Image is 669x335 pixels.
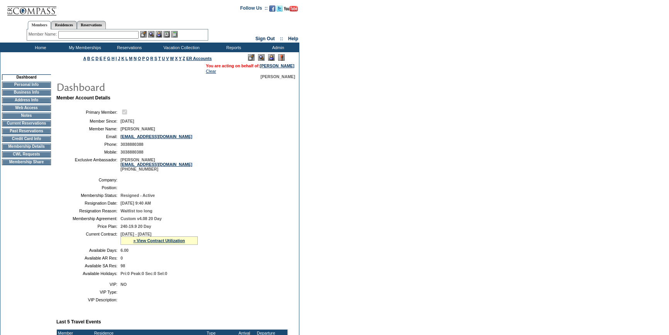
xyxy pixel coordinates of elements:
img: b_calculator.gif [171,31,178,38]
a: B [87,56,90,61]
span: [PERSON_NAME] [261,74,295,79]
td: My Memberships [62,43,106,52]
a: Help [288,36,298,41]
td: Business Info [2,89,51,96]
td: Current Contract: [59,232,117,245]
span: [PERSON_NAME] [121,126,155,131]
td: Available Holidays: [59,271,117,276]
td: Membership Agreement: [59,216,117,221]
img: Subscribe to our YouTube Channel [284,6,298,12]
td: Current Reservations [2,120,51,126]
a: L [126,56,128,61]
a: [PERSON_NAME] [260,63,294,68]
span: 3038880388 [121,150,143,154]
td: Membership Status: [59,193,117,198]
td: Admin [255,43,299,52]
span: [PERSON_NAME] [PHONE_NUMBER] [121,157,192,171]
a: O [138,56,141,61]
img: Reservations [163,31,170,38]
a: J [118,56,120,61]
a: Subscribe to our YouTube Channel [284,8,298,12]
span: [DATE] - [DATE] [121,232,151,236]
img: pgTtlDashboard.gif [56,79,211,94]
a: Sign Out [255,36,275,41]
td: Primary Member: [59,108,117,116]
a: F [104,56,106,61]
a: C [91,56,94,61]
span: [DATE] [121,119,134,123]
td: Mobile: [59,150,117,154]
span: 6.00 [121,248,129,253]
img: b_edit.gif [140,31,147,38]
span: 0 [121,256,123,260]
a: W [170,56,174,61]
td: Position: [59,185,117,190]
td: Reports [211,43,255,52]
a: E [100,56,102,61]
span: NO [121,282,127,287]
b: Last 5 Travel Events [56,319,101,325]
span: Custom v4.08 20 Day [121,216,162,221]
td: VIP Description: [59,297,117,302]
span: Waitlist too long [121,209,152,213]
img: Edit Mode [248,54,255,61]
a: Follow us on Twitter [277,8,283,12]
a: P [142,56,145,61]
td: Membership Details [2,144,51,150]
td: Dashboard [2,74,51,80]
div: Member Name: [29,31,58,38]
a: Residences [51,21,77,29]
a: V [166,56,169,61]
a: » View Contract Utilization [133,238,185,243]
span: Pri:0 Peak:0 Sec:0 Sel:0 [121,271,167,276]
img: Impersonate [156,31,162,38]
span: :: [280,36,283,41]
td: Credit Card Info [2,136,51,142]
td: Phone: [59,142,117,147]
td: Vacation Collection [151,43,211,52]
span: Resigned - Active [121,193,155,198]
td: VIP Type: [59,290,117,294]
a: Q [146,56,149,61]
a: N [134,56,137,61]
a: Clear [206,69,216,73]
td: Available SA Res: [59,263,117,268]
a: T [158,56,161,61]
a: D [95,56,98,61]
a: A [83,56,86,61]
a: [EMAIL_ADDRESS][DOMAIN_NAME] [121,162,192,167]
span: You are acting on behalf of: [206,63,294,68]
a: H [112,56,115,61]
td: Resignation Reason: [59,209,117,213]
span: 3038880388 [121,142,143,147]
a: K [121,56,124,61]
td: Home [17,43,62,52]
a: Y [179,56,182,61]
a: G [107,56,110,61]
td: CWL Requests [2,151,51,157]
img: View Mode [258,54,265,61]
img: Log Concern/Member Elevation [278,54,285,61]
td: Past Reservations [2,128,51,134]
td: Member Since: [59,119,117,123]
td: Membership Share [2,159,51,165]
td: VIP: [59,282,117,287]
a: U [162,56,165,61]
td: Member Name: [59,126,117,131]
a: I [115,56,117,61]
span: 240-19.9 20 Day [121,224,151,229]
img: Become our fan on Facebook [269,5,275,12]
td: Resignation Date: [59,201,117,205]
img: Impersonate [268,54,275,61]
a: [EMAIL_ADDRESS][DOMAIN_NAME] [121,134,192,139]
td: Notes [2,113,51,119]
td: Available Days: [59,248,117,253]
td: Web Access [2,105,51,111]
b: Member Account Details [56,95,110,101]
td: Company: [59,178,117,182]
td: Available AR Res: [59,256,117,260]
img: Follow us on Twitter [277,5,283,12]
a: Become our fan on Facebook [269,8,275,12]
a: Reservations [77,21,106,29]
img: View [148,31,155,38]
